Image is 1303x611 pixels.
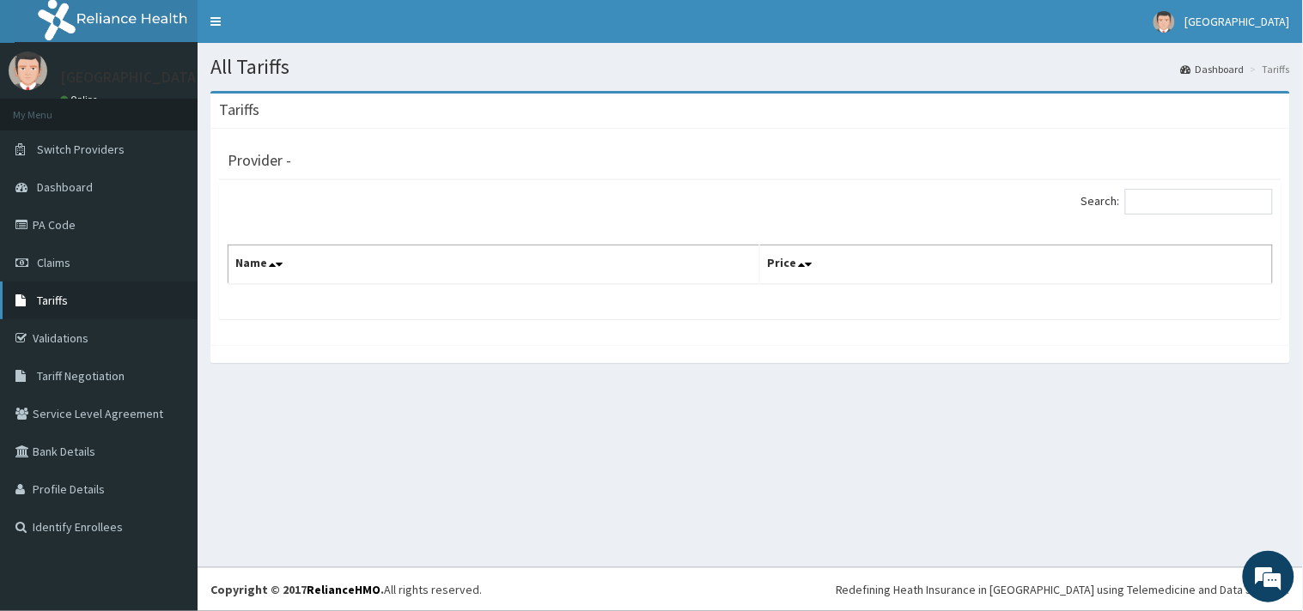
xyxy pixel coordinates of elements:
strong: Copyright © 2017 . [210,582,384,597]
img: User Image [9,51,47,90]
span: Claims [37,255,70,270]
p: [GEOGRAPHIC_DATA] [60,70,202,85]
div: Minimize live chat window [282,9,323,50]
li: Tariffs [1246,62,1290,76]
th: Name [228,245,760,285]
label: Search: [1081,189,1273,215]
div: Redefining Heath Insurance in [GEOGRAPHIC_DATA] using Telemedicine and Data Science! [836,581,1290,598]
span: Tariff Negotiation [37,368,125,384]
span: [GEOGRAPHIC_DATA] [1185,14,1290,29]
a: RelianceHMO [307,582,381,597]
h3: Provider - [228,153,291,168]
th: Price [760,245,1273,285]
footer: All rights reserved. [198,567,1303,611]
input: Search: [1125,189,1273,215]
h3: Tariffs [219,102,259,118]
span: We're online! [100,191,237,365]
div: Chat with us now [89,96,289,118]
a: Dashboard [1181,62,1245,76]
h1: All Tariffs [210,56,1290,78]
a: Online [60,94,101,106]
span: Tariffs [37,293,68,308]
span: Switch Providers [37,142,125,157]
textarea: Type your message and hit 'Enter' [9,419,327,479]
img: User Image [1154,11,1175,33]
img: d_794563401_company_1708531726252_794563401 [32,86,70,129]
span: Dashboard [37,179,93,195]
